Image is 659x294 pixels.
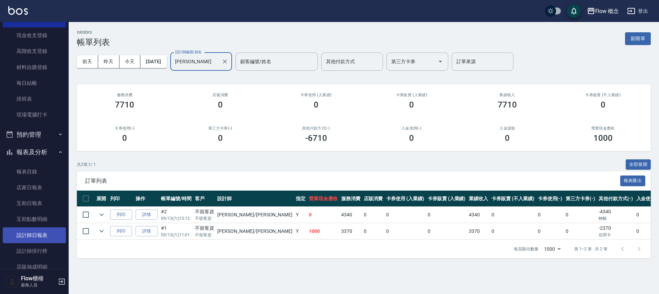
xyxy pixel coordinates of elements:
th: 展開 [95,191,108,207]
h2: 卡券販賣 (不入業績) [563,93,643,97]
td: 0 [384,207,426,223]
td: 0 [384,223,426,239]
td: 1000 [307,223,339,239]
p: 不留客資 [195,232,214,238]
th: 卡券使用 (入業績) [384,191,426,207]
th: 卡券販賣 (入業績) [426,191,467,207]
th: 列印 [108,191,134,207]
label: 設計師編號/姓名 [175,49,202,55]
td: 0 [307,207,339,223]
h3: 0 [409,133,414,143]
td: Y [294,207,307,223]
h2: 第三方卡券(-) [181,126,260,131]
button: 報表及分析 [3,143,66,161]
h3: 0 [122,133,127,143]
a: 每日結帳 [3,75,66,91]
p: 每頁顯示數量 [514,246,539,252]
h3: 服務消費 [85,93,164,97]
button: save [567,4,581,18]
td: 0 [490,207,536,223]
p: 不留客資 [195,215,214,222]
button: Clear [220,57,230,66]
h3: 0 [218,133,223,143]
td: 0 [362,223,385,239]
td: 0 [564,207,597,223]
img: Logo [8,6,28,15]
p: 共 2 筆, 1 / 1 [77,161,96,168]
button: [DATE] [140,55,166,68]
th: 卡券販賣 (不入業績) [490,191,536,207]
a: 設計師日報表 [3,227,66,243]
a: 高階收支登錄 [3,43,66,59]
h3: -6710 [305,133,327,143]
a: 設計師排行榜 [3,243,66,259]
a: 互助日報表 [3,195,66,211]
p: 轉帳 [599,215,633,222]
img: Person [5,275,19,289]
p: 信用卡 [599,232,633,238]
h2: 卡券使用(-) [85,126,164,131]
h3: 0 [505,133,510,143]
button: 登出 [624,5,651,18]
button: expand row [96,210,107,220]
button: Flow 概念 [584,4,622,18]
a: 互助點數明細 [3,211,66,227]
div: Flow 概念 [595,7,619,15]
h3: 7710 [498,100,517,110]
a: 排班表 [3,91,66,107]
th: 卡券使用(-) [536,191,564,207]
h2: 其他付款方式(-) [276,126,356,131]
h3: 帳單列表 [77,37,110,47]
td: 0 [564,223,597,239]
td: [PERSON_NAME] /[PERSON_NAME] [216,207,294,223]
a: 店家日報表 [3,180,66,195]
button: 今天 [119,55,141,68]
a: 店販抽成明細 [3,259,66,275]
button: expand row [96,226,107,236]
th: 操作 [134,191,159,207]
th: 指定 [294,191,307,207]
button: 列印 [110,226,132,237]
td: 0 [490,223,536,239]
td: 0 [426,223,467,239]
a: 新開單 [625,35,651,42]
td: #2 [159,207,193,223]
th: 服務消費 [339,191,362,207]
h3: 0 [409,100,414,110]
h2: 卡券使用 (入業績) [276,93,356,97]
button: Open [435,56,446,67]
div: 不留客資 [195,225,214,232]
th: 業績收入 [467,191,490,207]
td: 3370 [339,223,362,239]
td: 0 [536,223,564,239]
h3: 0 [314,100,319,110]
th: 店販消費 [362,191,385,207]
td: 0 [536,207,564,223]
h2: 入金使用(-) [372,126,451,131]
a: 詳情 [136,226,158,237]
h3: 0 [601,100,605,110]
h2: 營業現金應收 [563,126,643,131]
p: 09/13 (六) 15:12 [161,215,192,222]
td: 0 [426,207,467,223]
td: 4340 [467,207,490,223]
button: 昨天 [98,55,119,68]
th: 客戶 [193,191,216,207]
th: 設計師 [216,191,294,207]
span: 訂單列表 [85,178,620,184]
button: 列印 [110,210,132,220]
h3: 0 [218,100,223,110]
h3: 1000 [593,133,613,143]
h2: 卡券販賣 (入業績) [372,93,451,97]
div: 1000 [541,240,563,258]
td: 3370 [467,223,490,239]
h2: ORDERS [77,30,110,35]
a: 報表目錄 [3,164,66,180]
a: 現場電腦打卡 [3,107,66,123]
td: Y [294,223,307,239]
p: 09/13 (六) 11:01 [161,232,192,238]
td: 0 [362,207,385,223]
td: -4340 [597,207,635,223]
h2: 入金儲值 [468,126,547,131]
h3: 7710 [115,100,134,110]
